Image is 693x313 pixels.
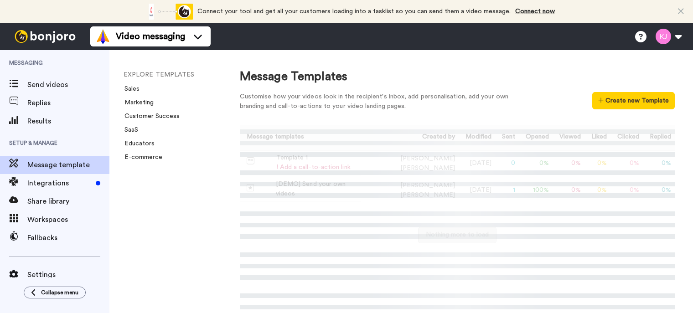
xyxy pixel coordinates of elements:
[27,79,109,90] span: Send videos
[592,92,675,109] button: Create new Template
[276,153,351,163] div: Template 1
[584,125,610,150] th: Liked
[240,125,361,150] th: Message templates
[610,125,643,150] th: Clicked
[519,177,553,204] td: 100 %
[119,86,140,92] a: Sales
[495,177,519,204] td: 1
[27,116,109,127] span: Results
[119,154,162,160] a: E-commerce
[519,150,553,177] td: 0 %
[119,140,155,147] a: Educators
[553,150,584,177] td: 0 %
[643,177,675,204] td: 0 %
[584,150,610,177] td: 0 %
[400,192,455,198] span: [PERSON_NAME]
[515,8,555,15] a: Connect now
[240,68,675,85] div: Message Templates
[610,177,643,204] td: 0 %
[276,163,351,172] div: ! Add a call-to-action link
[361,150,459,177] td: [PERSON_NAME]
[116,30,185,43] span: Video messaging
[418,227,496,243] button: Nothing more to load
[41,289,78,296] span: Collapse menu
[610,150,643,177] td: 0 %
[361,125,459,150] th: Created by
[495,125,519,150] th: Sent
[119,127,138,133] a: SaaS
[553,177,584,204] td: 0 %
[27,97,109,108] span: Replies
[361,177,459,204] td: [PERSON_NAME]
[27,232,109,243] span: Fallbacks
[27,178,92,189] span: Integrations
[247,157,254,164] img: Message-temps.svg
[27,159,109,170] span: Message template
[553,125,584,150] th: Viewed
[27,214,109,225] span: Workspaces
[400,165,455,171] span: [PERSON_NAME]
[96,29,110,44] img: vm-color.svg
[24,287,86,298] button: Collapse menu
[459,177,495,204] td: [DATE]
[519,125,553,150] th: Opened
[11,30,79,43] img: bj-logo-header-white.svg
[119,113,180,119] a: Customer Success
[643,150,675,177] td: 0 %
[247,184,254,191] img: demo-template.svg
[197,8,511,15] span: Connect your tool and get all your customers loading into a tasklist so you can send them a video...
[495,150,519,177] td: 0
[27,196,109,207] span: Share library
[143,4,193,20] div: animation
[459,125,495,150] th: Modified
[643,125,675,150] th: Replied
[584,177,610,204] td: 0 %
[124,70,247,80] li: EXPLORE TEMPLATES
[119,99,154,106] a: Marketing
[27,269,109,280] span: Settings
[276,180,357,199] div: [DEMO] Send your own videos
[459,150,495,177] td: [DATE]
[240,92,522,111] div: Customise how your videos look in the recipient's inbox, add personalisation, add your own brandi...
